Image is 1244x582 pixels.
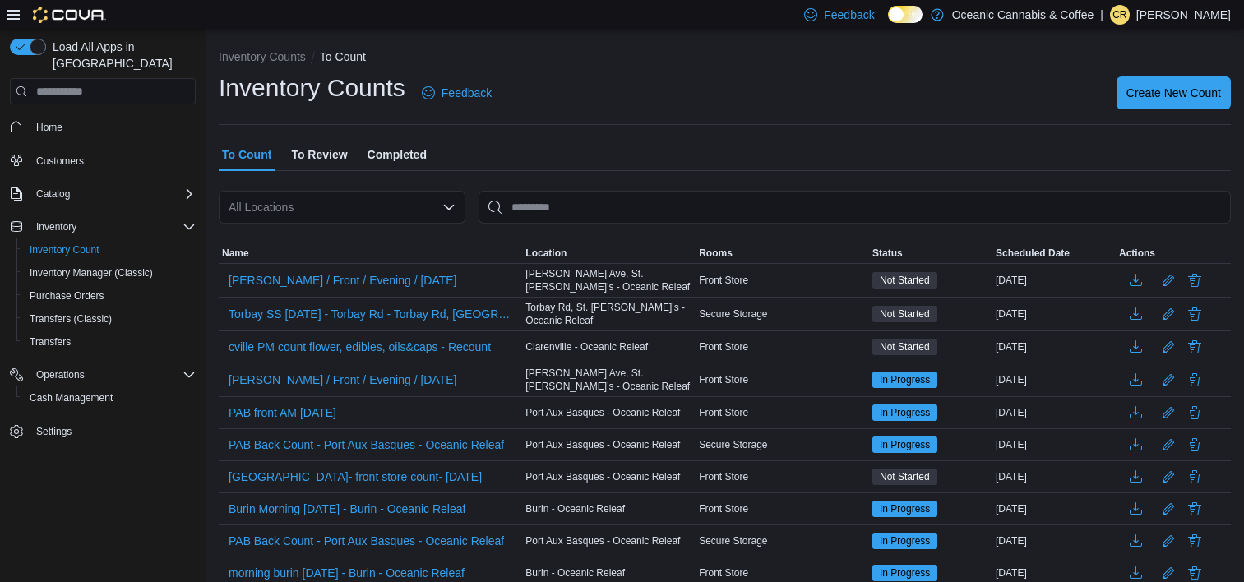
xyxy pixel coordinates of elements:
div: [DATE] [992,403,1116,423]
button: Burin Morning [DATE] - Burin - Oceanic Releaf [222,497,472,521]
button: Delete [1185,435,1205,455]
span: Torbay SS [DATE] - Torbay Rd - Torbay Rd, [GEOGRAPHIC_DATA][PERSON_NAME] - Oceanic Releaf - Recount [229,306,512,322]
button: Transfers [16,330,202,353]
span: Burin Morning [DATE] - Burin - Oceanic Releaf [229,501,465,517]
a: Transfers (Classic) [23,309,118,329]
div: Front Store [696,370,869,390]
span: Not Started [872,306,937,322]
button: Home [3,114,202,138]
span: Dark Mode [888,23,889,24]
button: Torbay SS [DATE] - Torbay Rd - Torbay Rd, [GEOGRAPHIC_DATA][PERSON_NAME] - Oceanic Releaf - Recount [222,302,519,326]
span: Inventory [36,220,76,233]
div: [DATE] [992,467,1116,487]
button: Catalog [3,182,202,206]
span: Port Aux Basques - Oceanic Releaf [525,470,680,483]
button: Delete [1185,304,1205,324]
p: [PERSON_NAME] [1136,5,1231,25]
button: Edit count details [1158,302,1178,326]
div: Front Store [696,403,869,423]
span: To Review [291,138,347,171]
span: Transfers [23,332,196,352]
span: Clarenville - Oceanic Releaf [525,340,648,353]
button: PAB Back Count - Port Aux Basques - Oceanic Releaf [222,432,511,457]
button: Edit count details [1158,400,1178,425]
button: Edit count details [1158,464,1178,489]
button: Cash Management [16,386,202,409]
button: Purchase Orders [16,284,202,307]
button: Delete [1185,337,1205,357]
button: Delete [1185,531,1205,551]
span: Transfers [30,335,71,349]
span: Create New Count [1126,85,1221,101]
span: Not Started [872,469,937,485]
span: Torbay Rd, St. [PERSON_NAME]'s - Oceanic Releaf [525,301,692,327]
span: Settings [36,425,72,438]
button: Customers [3,149,202,173]
img: Cova [33,7,106,23]
div: [DATE] [992,337,1116,357]
nav: An example of EuiBreadcrumbs [219,48,1231,68]
span: cville PM count flower, edibles, oils&caps - Recount [229,339,491,355]
span: In Progress [872,436,937,453]
span: Not Started [872,339,937,355]
span: Rooms [699,247,733,260]
button: Create New Count [1117,76,1231,109]
span: In Progress [872,533,937,549]
div: [DATE] [992,304,1116,324]
div: Secure Storage [696,531,869,551]
button: Edit count details [1158,268,1178,293]
button: Delete [1185,499,1205,519]
span: Scheduled Date [996,247,1070,260]
span: Catalog [36,187,70,201]
span: [PERSON_NAME] / Front / Evening / [DATE] [229,272,457,289]
a: Inventory Count [23,240,106,260]
span: Home [36,121,62,134]
p: | [1100,5,1103,25]
span: In Progress [880,405,930,420]
button: Name [219,243,522,263]
button: [PERSON_NAME] / Front / Evening / [DATE] [222,367,464,392]
a: Purchase Orders [23,286,111,306]
span: Status [872,247,903,260]
button: Edit count details [1158,367,1178,392]
span: Port Aux Basques - Oceanic Releaf [525,406,680,419]
span: Not Started [880,469,930,484]
button: Operations [3,363,202,386]
span: [PERSON_NAME] Ave, St. [PERSON_NAME]’s - Oceanic Releaf [525,367,692,393]
button: Open list of options [442,201,456,214]
input: Dark Mode [888,6,923,23]
div: [DATE] [992,531,1116,551]
button: Edit count details [1158,335,1178,359]
span: Customers [36,155,84,168]
button: Status [869,243,992,263]
a: Inventory Manager (Classic) [23,263,160,283]
span: Transfers (Classic) [30,312,112,326]
div: Front Store [696,337,869,357]
button: Inventory Manager (Classic) [16,261,202,284]
input: This is a search bar. After typing your query, hit enter to filter the results lower in the page. [479,191,1231,224]
div: [DATE] [992,499,1116,519]
div: [DATE] [992,270,1116,290]
button: PAB front AM [DATE] [222,400,343,425]
span: Cash Management [23,388,196,408]
button: To Count [320,50,366,63]
span: Feedback [442,85,492,101]
span: [GEOGRAPHIC_DATA]- front store count- [DATE] [229,469,482,485]
button: [PERSON_NAME] / Front / Evening / [DATE] [222,268,464,293]
button: Transfers (Classic) [16,307,202,330]
span: In Progress [872,372,937,388]
div: Front Store [696,270,869,290]
span: Inventory [30,217,196,237]
a: Transfers [23,332,77,352]
span: In Progress [880,533,930,548]
span: Actions [1119,247,1155,260]
span: PAB Back Count - Port Aux Basques - Oceanic Releaf [229,533,504,549]
h1: Inventory Counts [219,72,405,104]
button: Delete [1185,403,1205,423]
button: Delete [1185,370,1205,390]
span: Name [222,247,249,260]
span: Inventory Count [30,243,99,256]
span: Load All Apps in [GEOGRAPHIC_DATA] [46,39,196,72]
button: Delete [1185,270,1205,290]
span: morning burin [DATE] - Burin - Oceanic Releaf [229,565,465,581]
